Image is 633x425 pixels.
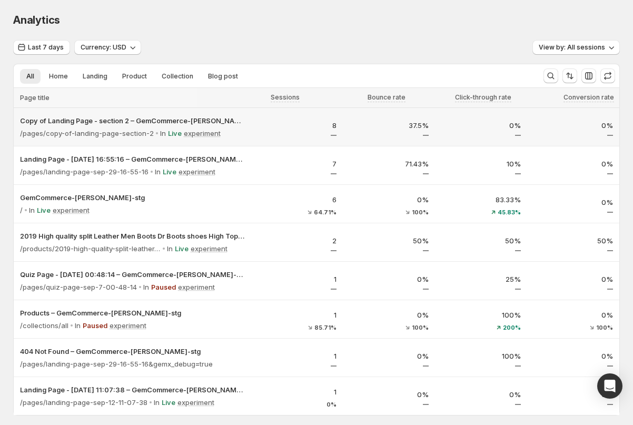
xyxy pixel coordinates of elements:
[257,194,337,205] p: 6
[151,282,176,292] p: Paused
[257,351,337,361] p: 1
[155,166,161,177] p: In
[83,72,107,81] span: Landing
[257,274,337,284] p: 1
[28,43,64,52] span: Last 7 days
[37,205,51,215] p: Live
[20,128,154,139] p: /pages/copy-of-landing-page-section-2
[257,159,337,169] p: 7
[412,209,429,215] span: 100%
[257,387,337,397] p: 1
[29,205,35,215] p: In
[498,209,521,215] span: 45.83%
[20,320,68,331] p: /collections/all
[533,274,613,284] p: 0%
[20,282,137,292] p: /pages/quiz-page-sep-7-00-48-14
[539,43,605,52] span: View by: All sessions
[13,40,70,55] button: Last 7 days
[349,310,429,320] p: 0%
[349,120,429,131] p: 37.5%
[110,320,146,331] p: experiment
[143,282,149,292] p: In
[562,68,577,83] button: Sort the results
[533,310,613,320] p: 0%
[75,320,81,331] p: In
[20,359,213,369] p: /pages/landing-page-sep-29-16-55-16&gemx_debug=true
[532,40,620,55] button: View by: All sessions
[178,282,215,292] p: experiment
[257,310,337,320] p: 1
[349,235,429,246] p: 50%
[184,128,221,139] p: experiment
[455,93,511,102] span: Click-through rate
[20,346,244,357] button: 404 Not Found – GemCommerce-[PERSON_NAME]-stg
[257,235,337,246] p: 2
[533,120,613,131] p: 0%
[543,68,558,83] button: Search and filter results
[163,166,176,177] p: Live
[208,72,238,81] span: Blog post
[441,159,521,169] p: 10%
[503,324,521,331] span: 200%
[160,128,166,139] p: In
[168,128,182,139] p: Live
[441,274,521,284] p: 25%
[167,243,173,254] p: In
[13,14,60,26] span: Analytics
[349,389,429,400] p: 0%
[177,397,214,408] p: experiment
[20,192,244,203] button: GemCommerce-[PERSON_NAME]-stg
[175,243,189,254] p: Live
[20,243,161,254] p: /products/2019-high-quality-split-leather-men-boots-dr-boots-shoes-high-top-motorcycle-autumn-win...
[314,209,337,215] span: 64.71%
[26,72,34,81] span: All
[533,197,613,207] p: 0%
[20,397,147,408] p: /pages/landing-page-sep-12-11-07-38
[441,120,521,131] p: 0%
[162,397,175,408] p: Live
[441,389,521,400] p: 0%
[412,324,429,331] span: 100%
[368,93,405,102] span: Bounce rate
[349,351,429,361] p: 0%
[533,389,613,400] p: 0%
[20,154,244,164] button: Landing Page - [DATE] 16:55:16 – GemCommerce-[PERSON_NAME]-stg
[349,194,429,205] p: 0%
[349,274,429,284] p: 0%
[441,235,521,246] p: 50%
[49,72,68,81] span: Home
[441,194,521,205] p: 83.33%
[20,384,244,395] p: Landing Page - [DATE] 11:07:38 – GemCommerce-[PERSON_NAME]-stg
[122,72,147,81] span: Product
[191,243,228,254] p: experiment
[20,94,50,102] span: Page title
[20,269,244,280] button: Quiz Page - [DATE] 00:48:14 – GemCommerce-[PERSON_NAME]-stg
[83,320,107,331] p: Paused
[441,310,521,320] p: 100%
[179,166,215,177] p: experiment
[597,373,622,399] div: Open Intercom Messenger
[20,115,244,126] button: Copy of Landing Page - section 2 – GemCommerce-[PERSON_NAME]-stg
[533,235,613,246] p: 50%
[162,72,193,81] span: Collection
[327,401,337,408] span: 0%
[53,205,90,215] p: experiment
[20,308,244,318] button: Products – GemCommerce-[PERSON_NAME]-stg
[533,159,613,169] p: 0%
[20,166,149,177] p: /pages/landing-page-sep-29-16-55-16
[349,159,429,169] p: 71.43%
[271,93,300,102] span: Sessions
[314,324,337,331] span: 85.71%
[441,351,521,361] p: 100%
[74,40,141,55] button: Currency: USD
[20,231,244,241] button: 2019 High quality split Leather Men Boots Dr Boots shoes High Top Motorcycle Autumn Winter shoes ...
[20,205,23,215] p: /
[563,93,614,102] span: Conversion rate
